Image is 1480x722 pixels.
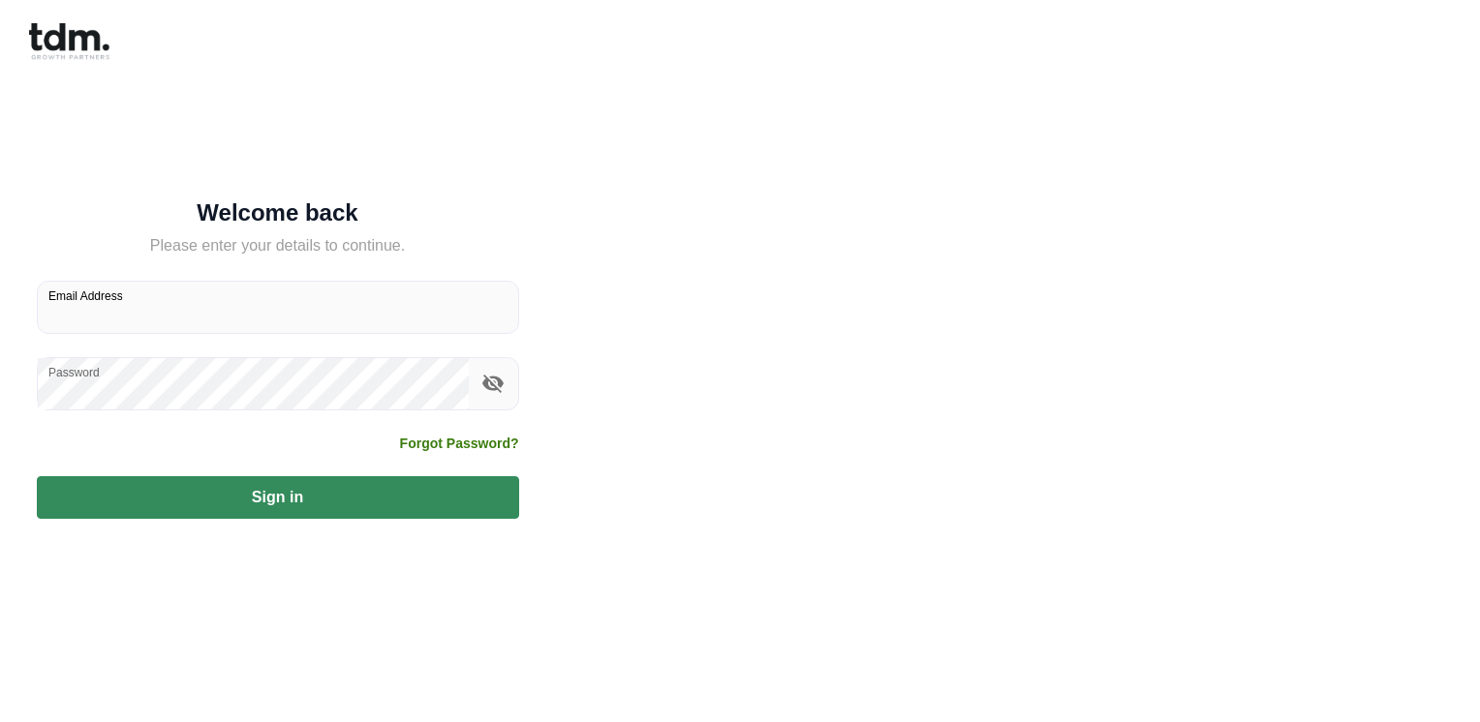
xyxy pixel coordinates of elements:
button: Sign in [37,476,519,519]
label: Password [48,364,100,380]
h5: Welcome back [37,203,519,223]
label: Email Address [48,287,123,304]
h5: Please enter your details to continue. [37,234,519,257]
button: toggle password visibility [477,367,509,400]
a: Forgot Password? [400,434,519,453]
